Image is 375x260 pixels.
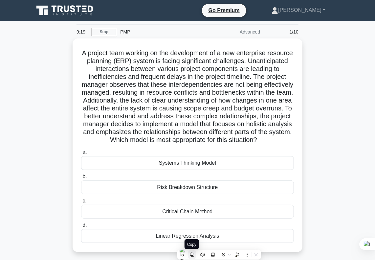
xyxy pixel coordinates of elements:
span: c. [82,198,86,203]
div: Critical Chain Method [81,205,294,219]
div: 1/10 [264,25,302,38]
div: Risk Breakdown Structure [81,180,294,194]
span: a. [82,149,87,155]
div: Advanced [207,25,264,38]
div: 9:19 [73,25,92,38]
a: Stop [92,28,116,36]
span: b. [82,174,87,179]
a: Go Premium [205,6,244,14]
div: PMP [116,25,207,38]
h5: A project team working on the development of a new enterprise resource planning (ERP) system is f... [80,49,295,144]
div: Linear Regression Analysis [81,229,294,243]
a: [PERSON_NAME] [256,4,341,17]
div: Systems Thinking Model [81,156,294,170]
span: d. [82,222,87,228]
